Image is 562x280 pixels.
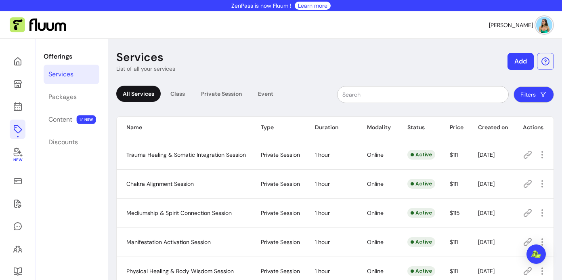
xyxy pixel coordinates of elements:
[10,74,25,94] a: My Page
[126,180,194,187] span: Chakra Alignment Session
[398,117,440,138] th: Status
[507,53,534,70] button: Add
[407,266,435,276] div: Active
[10,52,25,71] a: Home
[489,21,533,29] span: [PERSON_NAME]
[315,238,330,246] span: 1 hour
[252,86,280,102] div: Event
[513,117,554,138] th: Actions
[367,238,384,246] span: Online
[478,209,495,217] span: [DATE]
[261,151,300,158] span: Private Session
[367,209,384,217] span: Online
[10,217,25,236] a: My Messages
[117,117,251,138] th: Name
[251,117,305,138] th: Type
[10,194,25,213] a: Waivers
[526,244,546,264] div: Open Intercom Messenger
[478,238,495,246] span: [DATE]
[440,117,468,138] th: Price
[407,208,435,218] div: Active
[116,86,161,102] div: All Services
[367,151,384,158] span: Online
[342,91,503,99] input: Search
[315,267,330,275] span: 1 hour
[13,158,22,163] span: New
[536,17,552,33] img: avatar
[357,117,397,138] th: Modality
[468,117,513,138] th: Created on
[116,65,175,73] p: List of all your services
[407,150,435,160] div: Active
[10,97,25,116] a: Calendar
[450,267,458,275] span: $111
[10,120,25,139] a: Offerings
[48,115,72,124] div: Content
[305,117,357,138] th: Duration
[77,115,96,124] span: NEW
[44,110,99,129] a: Content NEW
[44,52,99,61] p: Offerings
[44,65,99,84] a: Services
[407,237,435,247] div: Active
[298,2,327,10] a: Learn more
[10,239,25,259] a: Clients
[367,267,384,275] span: Online
[315,180,330,187] span: 1 hour
[44,87,99,107] a: Packages
[514,86,554,103] button: Filters
[261,267,300,275] span: Private Session
[48,137,78,147] div: Discounts
[450,209,460,217] span: $115
[164,86,191,102] div: Class
[478,267,495,275] span: [DATE]
[116,50,164,65] p: Services
[126,151,246,158] span: Trauma Healing & Somatic Integration Session
[126,267,234,275] span: Physical Healing & Body Wisdom Session
[367,180,384,187] span: Online
[231,2,291,10] p: ZenPass is now Fluum !
[261,209,300,217] span: Private Session
[450,151,458,158] span: $111
[489,17,552,33] button: avatar[PERSON_NAME]
[450,238,458,246] span: $111
[450,180,458,187] span: $111
[315,209,330,217] span: 1 hour
[10,17,66,33] img: Fluum Logo
[10,171,25,191] a: Sales
[315,151,330,158] span: 1 hour
[126,238,211,246] span: Manifestation Activation Session
[261,180,300,187] span: Private Session
[478,151,495,158] span: [DATE]
[44,133,99,152] a: Discounts
[48,69,73,79] div: Services
[126,209,232,217] span: Mediumship & Spirit Connection Session
[261,238,300,246] span: Private Session
[48,92,77,102] div: Packages
[478,180,495,187] span: [DATE]
[195,86,248,102] div: Private Session
[10,142,25,168] a: New
[407,179,435,189] div: Active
